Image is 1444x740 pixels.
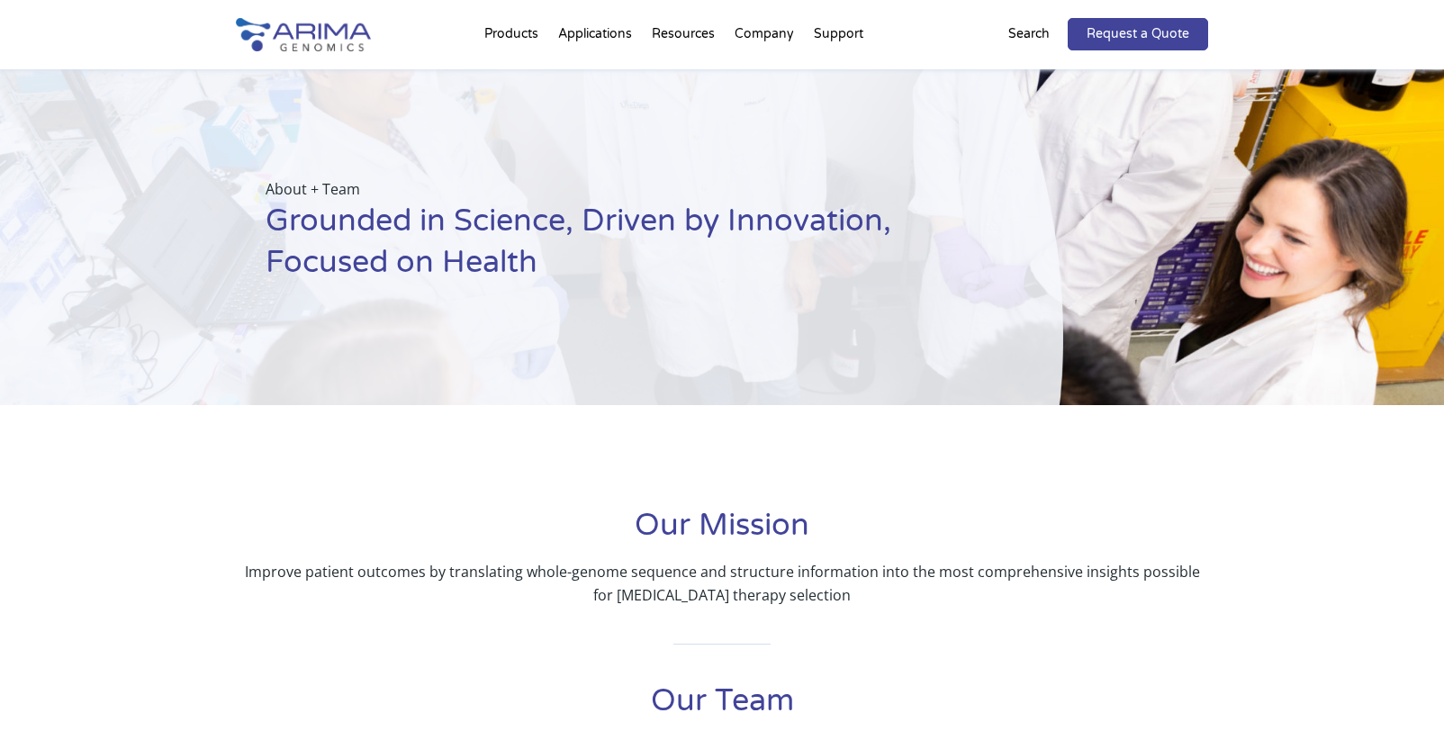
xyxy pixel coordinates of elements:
[236,681,1208,735] h1: Our Team
[266,201,973,297] h1: Grounded in Science, Driven by Innovation, Focused on Health
[236,560,1208,607] p: Improve patient outcomes by translating whole-genome sequence and structure information into the ...
[1068,18,1208,50] a: Request a Quote
[236,505,1208,560] h1: Our Mission
[236,18,371,51] img: Arima-Genomics-logo
[266,177,973,201] p: About + Team
[1008,23,1050,46] p: Search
